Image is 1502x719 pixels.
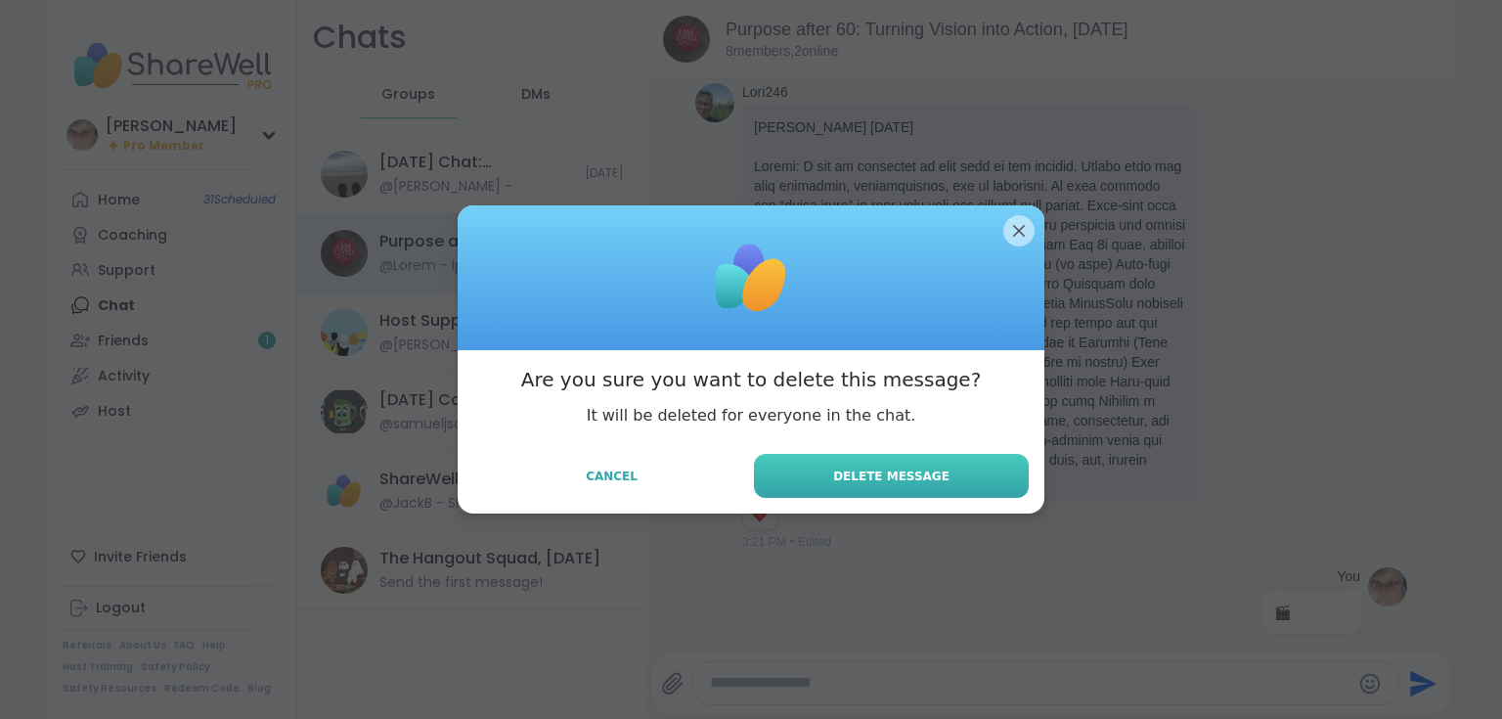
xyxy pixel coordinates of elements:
[754,454,1029,498] button: Delete Message
[833,468,950,485] span: Delete Message
[587,405,916,427] p: It will be deleted for everyone in the chat.
[702,229,800,327] img: ShareWell Logomark
[586,468,638,485] span: Cancel
[473,456,750,497] button: Cancel
[521,366,982,393] h3: Are you sure you want to delete this message?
